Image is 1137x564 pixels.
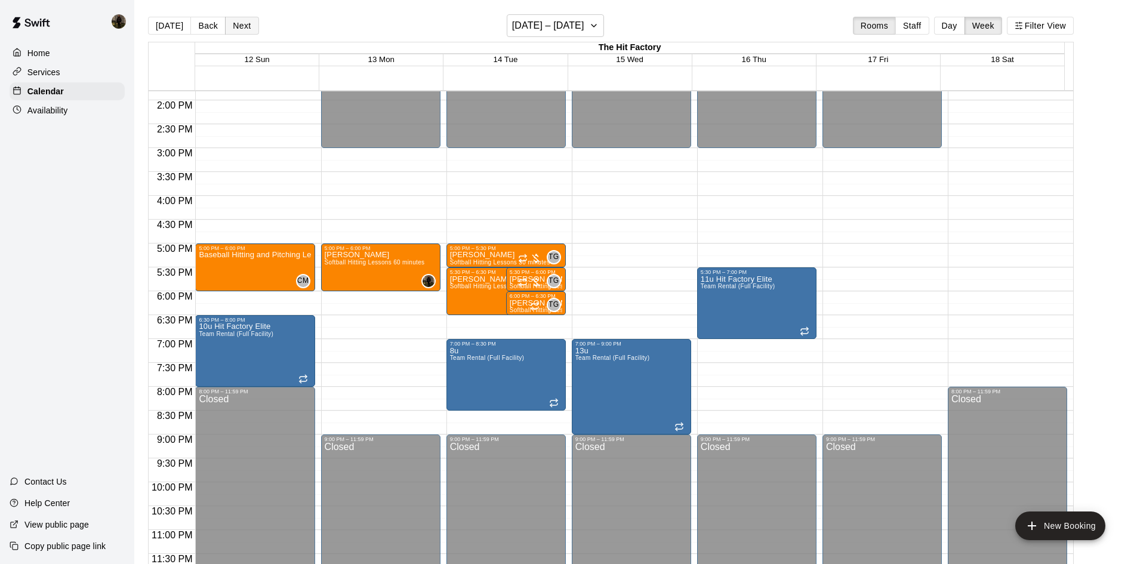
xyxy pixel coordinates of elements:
span: Recurring event [518,278,528,287]
div: 5:00 PM – 6:00 PM: Baseball Hitting and Pitching Lessons 60 minutes [195,244,315,291]
div: 9:00 PM – 11:59 PM [575,436,688,442]
span: Todd Galownia [551,250,561,264]
span: 10:30 PM [149,506,195,516]
span: 2:30 PM [154,124,196,134]
div: 9:00 PM – 11:59 PM [826,436,938,442]
span: 6:00 PM [154,291,196,301]
button: 16 Thu [742,55,766,64]
div: 9:00 PM – 11:59 PM [701,436,813,442]
p: Home [27,47,50,59]
span: 11:00 PM [149,530,195,540]
div: Todd Galownia [547,298,561,312]
span: 9:30 PM [154,458,196,469]
a: Home [10,44,125,62]
div: Colton Murfield [296,274,310,288]
span: Softball Hitting Lessons 30 minutes [510,307,610,313]
p: Availability [27,104,68,116]
div: Lindsay Musille [421,274,436,288]
div: Todd Galownia [547,274,561,288]
span: Recurring event [298,374,308,384]
span: Lindsay Musille [426,274,436,288]
button: Staff [895,17,929,35]
button: 17 Fri [868,55,888,64]
span: Recurring event [530,301,540,311]
div: 8:00 PM – 11:59 PM [199,389,311,395]
span: 7:30 PM [154,363,196,373]
span: 8:30 PM [154,411,196,421]
a: Services [10,63,125,81]
div: 5:30 PM – 6:00 PM: Todd-Mariana [506,267,566,291]
span: Team Rental (Full Facility) [575,355,650,361]
div: Lindsay Musille [109,10,134,33]
div: 5:00 PM – 5:30 PM: Todd-Mariana [446,244,566,267]
div: 6:00 PM – 6:30 PM: Todd- Audri Burns [506,291,566,315]
span: 2:00 PM [154,100,196,110]
div: 5:00 PM – 5:30 PM [450,245,562,251]
button: [DATE] [148,17,191,35]
a: Availability [10,101,125,119]
div: 8:00 PM – 11:59 PM [951,389,1064,395]
span: TG [549,275,559,287]
button: Back [190,17,226,35]
button: 15 Wed [616,55,643,64]
span: Colton Murfield [301,274,310,288]
button: Filter View [1007,17,1074,35]
span: Softball Hitting Lessons 30 minutes [450,259,550,266]
p: Contact Us [24,476,67,488]
button: [DATE] – [DATE] [507,14,604,37]
span: TG [549,251,559,263]
span: Todd Galownia [551,298,561,312]
span: 8:00 PM [154,387,196,397]
span: 5:30 PM [154,267,196,278]
button: 14 Tue [494,55,518,64]
span: 5:00 PM [154,244,196,254]
a: Calendar [10,82,125,100]
span: Softball Hitting Lessons 60 minutes [450,283,550,289]
button: Day [934,17,965,35]
button: 18 Sat [991,55,1014,64]
button: 13 Mon [368,55,395,64]
span: Softball Hitting Lessons 60 minutes [325,259,425,266]
span: Team Rental (Full Facility) [199,331,273,337]
button: Next [225,17,258,35]
span: Todd Galownia [551,274,561,288]
span: Team Rental (Full Facility) [450,355,525,361]
p: View public page [24,519,89,531]
div: 7:00 PM – 9:00 PM [575,341,688,347]
span: 9:00 PM [154,434,196,445]
div: 5:30 PM – 7:00 PM [701,269,813,275]
span: Recurring event [549,398,559,408]
div: 7:00 PM – 8:30 PM: 8u [446,339,566,411]
div: 5:30 PM – 6:00 PM [510,269,562,275]
div: 9:00 PM – 11:59 PM [325,436,437,442]
p: Services [27,66,60,78]
span: 10:00 PM [149,482,195,492]
div: 9:00 PM – 11:59 PM [450,436,562,442]
div: 6:00 PM – 6:30 PM [510,293,562,299]
span: 6:30 PM [154,315,196,325]
span: Softball Hitting Lessons 30 minutes [510,283,610,289]
button: add [1015,511,1105,540]
div: 5:00 PM – 6:00 PM [199,245,311,251]
span: CM [297,275,309,287]
div: Todd Galownia [547,250,561,264]
span: 4:00 PM [154,196,196,206]
div: 6:30 PM – 8:00 PM: 10u Hit Factory Elite [195,315,315,387]
div: 5:30 PM – 7:00 PM: 11u Hit Factory Elite [697,267,816,339]
img: Lindsay Musille [423,275,435,287]
button: Rooms [853,17,896,35]
img: Lindsay Musille [112,14,126,29]
p: Help Center [24,497,70,509]
button: 12 Sun [245,55,270,64]
span: 3:30 PM [154,172,196,182]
